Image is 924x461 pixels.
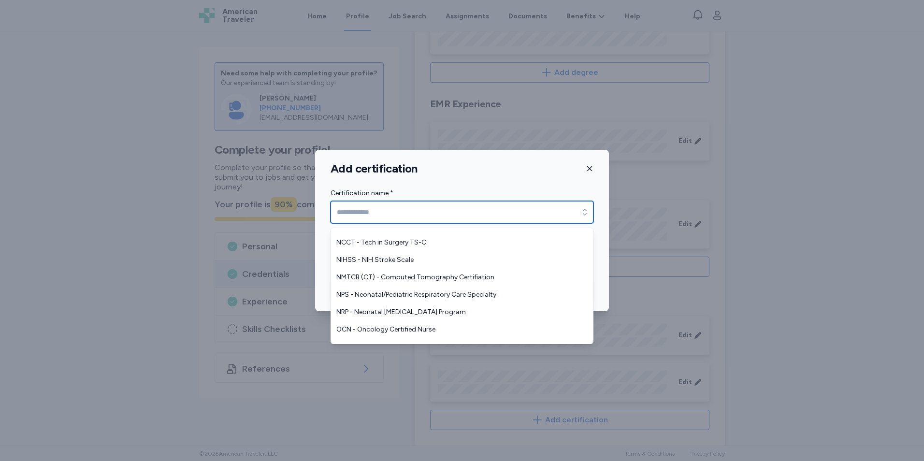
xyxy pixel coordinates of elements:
[336,342,576,352] span: ONC - Orthopaedic Nursing Certification
[336,238,576,247] span: NCCT - Tech in Surgery TS-C
[336,325,576,334] span: OCN - Oncology Certified Nurse
[336,307,576,317] span: NRP - Neonatal [MEDICAL_DATA] Program
[336,255,576,265] span: NIHSS - NIH Stroke Scale
[336,273,576,282] span: NMTCB (CT) - Computed Tomography Certifiation
[336,290,576,300] span: NPS - Neonatal/Pediatric Respiratory Care Specialty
